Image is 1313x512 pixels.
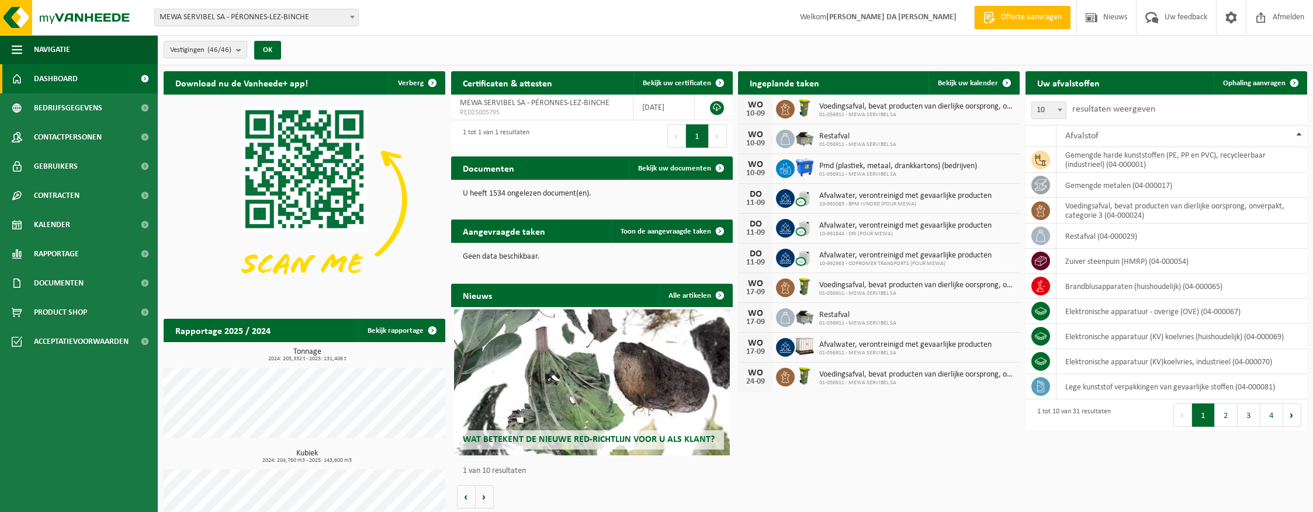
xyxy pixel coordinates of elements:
div: 11-09 [744,229,767,237]
img: WB-5000-GAL-GY-01 [795,306,815,326]
td: voedingsafval, bevat producten van dierlijke oorsprong, onverpakt, categorie 3 (04-000024) [1056,198,1307,224]
count: (46/46) [207,46,231,54]
span: Restafval [819,132,896,141]
span: 10-992844 - DRI (POUR MEWA) [819,231,992,238]
button: 1 [686,124,709,148]
img: Download de VHEPlus App [164,95,445,305]
td: brandblusapparaten (huishoudelijk) (04-000065) [1056,274,1307,299]
span: Verberg [398,79,424,87]
div: DO [744,220,767,229]
span: 10-992963 - COPROMER TRANSPORTS (POUR MEWA) [819,260,992,267]
button: Vorige [457,485,476,508]
a: Bekijk uw kalender [929,71,1018,95]
span: Afvalwater, verontreinigd met gevaarlijke producten [819,221,992,231]
span: Voedingsafval, bevat producten van dierlijke oorsprong, onverpakt, categorie 3 [819,281,1014,290]
h3: Tonnage [169,348,445,362]
button: Previous [1173,403,1192,427]
div: 10-09 [744,169,767,177]
div: WO [744,279,767,288]
div: DO [744,249,767,259]
span: 10 [1031,102,1066,119]
img: LP-LD-CU [795,187,815,207]
button: Volgende [476,485,494,508]
span: Kalender [34,210,70,239]
td: restafval (04-000029) [1056,224,1307,249]
span: 01-056911 - MEWA SERVIBEL SA [819,290,1014,297]
img: LP-LD-CU [795,247,815,267]
span: Bekijk uw documenten [638,165,711,172]
span: Ophaling aanvragen [1223,79,1286,87]
td: elektronische apparatuur (KV) koelvries (huishoudelijk) (04-000069) [1056,324,1307,349]
span: Voedingsafval, bevat producten van dierlijke oorsprong, onverpakt, categorie 3 [819,370,1014,379]
button: 3 [1238,403,1260,427]
p: Geen data beschikbaar. [463,253,721,261]
img: LP-LD-CU [795,217,815,237]
img: WB-1100-HPE-BE-01 [795,158,815,177]
img: WB-5000-GAL-GY-01 [795,128,815,148]
a: Bekijk uw certificaten [633,71,732,95]
span: Gebruikers [34,152,78,181]
a: Toon de aangevraagde taken [611,220,732,243]
button: 1 [1192,403,1215,427]
td: gemengde metalen (04-000017) [1056,173,1307,198]
td: [DATE] [633,95,695,120]
span: MEWA SERVIBEL SA - PÉRONNES-LEZ-BINCHE [460,99,609,107]
h2: Download nu de Vanheede+ app! [164,71,320,94]
div: WO [744,130,767,140]
span: 2024: 205,332 t - 2025: 131,406 t [169,356,445,362]
a: Bekijk uw documenten [629,156,732,180]
div: 11-09 [744,199,767,207]
span: Wat betekent de nieuwe RED-richtlijn voor u als klant? [463,435,715,444]
span: Product Shop [34,298,87,327]
img: PB-IC-1000-HPE-00-01 [795,336,815,356]
p: U heeft 1534 ongelezen document(en). [463,190,721,198]
h2: Documenten [451,156,526,179]
span: Afvalstof [1065,131,1099,141]
span: Dashboard [34,64,78,93]
div: 1 tot 1 van 1 resultaten [457,123,529,149]
div: 10-09 [744,140,767,148]
span: RED25005795 [460,108,624,117]
h2: Rapportage 2025 / 2024 [164,319,282,342]
button: 4 [1260,403,1283,427]
span: Bedrijfsgegevens [34,93,102,123]
button: Next [709,124,727,148]
span: 10 [1032,102,1066,119]
button: 2 [1215,403,1238,427]
a: Wat betekent de nieuwe RED-richtlijn voor u als klant? [454,309,730,455]
td: gemengde harde kunststoffen (PE, PP en PVC), recycleerbaar (industrieel) (04-000001) [1056,147,1307,173]
span: Bekijk uw certificaten [643,79,711,87]
span: Restafval [819,311,896,320]
div: WO [744,339,767,348]
div: 17-09 [744,348,767,356]
h2: Aangevraagde taken [451,220,557,242]
span: Rapportage [34,239,79,269]
h2: Certificaten & attesten [451,71,564,94]
strong: [PERSON_NAME] DA [PERSON_NAME] [826,13,957,22]
span: Afvalwater, verontreinigd met gevaarlijke producten [819,340,992,350]
td: elektronische apparatuur - overige (OVE) (04-000067) [1056,299,1307,324]
span: Contracten [34,181,79,210]
h3: Kubiek [169,450,445,464]
div: DO [744,190,767,199]
div: 17-09 [744,288,767,297]
div: 10-09 [744,110,767,118]
span: Voedingsafval, bevat producten van dierlijke oorsprong, onverpakt, categorie 3 [819,102,1014,112]
span: Offerte aanvragen [998,12,1065,23]
a: Ophaling aanvragen [1214,71,1306,95]
span: 01-056911 - MEWA SERVIBEL SA [819,379,1014,386]
span: 10-992083 - BPM IVNORD (POUR MEWA) [819,201,992,208]
button: Next [1283,403,1301,427]
span: 01-056911 - MEWA SERVIBEL SA [819,112,1014,119]
label: resultaten weergeven [1072,105,1155,114]
span: Afvalwater, verontreinigd met gevaarlijke producten [819,251,992,260]
p: 1 van 10 resultaten [463,467,727,475]
div: 17-09 [744,318,767,326]
h2: Uw afvalstoffen [1026,71,1111,94]
span: MEWA SERVIBEL SA - PÉRONNES-LEZ-BINCHE [155,9,358,26]
span: Bekijk uw kalender [938,79,998,87]
span: Toon de aangevraagde taken [621,228,711,235]
td: zuiver steenpuin (HMRP) (04-000054) [1056,249,1307,274]
button: Vestigingen(46/46) [164,41,247,58]
div: 11-09 [744,259,767,267]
